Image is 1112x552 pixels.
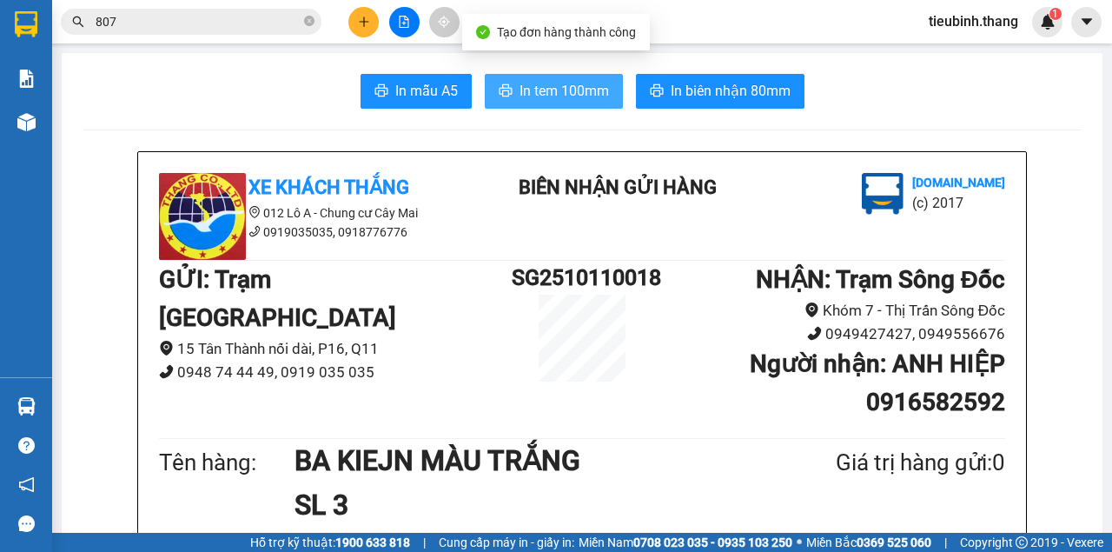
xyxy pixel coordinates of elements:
b: Người nhận : ANH HIỆP 0916582592 [750,349,1005,416]
span: close-circle [304,14,314,30]
span: Hỗ trợ kỹ thuật: [250,533,410,552]
b: [DOMAIN_NAME] [912,176,1005,190]
span: plus [358,16,370,28]
li: 012 Lô A - Chung cư Cây Mai [159,203,472,223]
li: 0948 74 44 49, 0919 035 035 [159,361,512,384]
span: close-circle [304,16,314,26]
li: 0949427427, 0949556676 [652,323,1005,346]
div: Tên hàng: [159,445,295,481]
span: copyright [1016,536,1028,549]
span: Cung cấp máy in - giấy in: [439,533,574,552]
button: caret-down [1071,7,1102,37]
button: printerIn mẫu A5 [361,74,472,109]
span: Miền Nam [579,533,792,552]
span: In mẫu A5 [395,80,458,102]
li: Khóm 7 - Thị Trấn Sông Đốc [652,299,1005,323]
span: phone [248,225,261,237]
span: caret-down [1079,14,1095,30]
h1: SL 3 [295,483,751,527]
button: printerIn tem 100mm [485,74,623,109]
img: logo.jpg [159,173,246,260]
span: file-add [398,16,410,28]
button: aim [429,7,460,37]
sup: 1 [1049,8,1062,20]
span: 1 [1052,8,1058,20]
input: Tìm tên, số ĐT hoặc mã đơn [96,12,301,31]
li: (c) 2017 [912,192,1005,214]
b: GỬI : Trạm [GEOGRAPHIC_DATA] [159,265,396,332]
span: printer [499,83,513,100]
span: aim [438,16,450,28]
strong: 0369 525 060 [857,535,931,549]
span: environment [804,303,819,317]
span: environment [248,206,261,218]
span: tieubinh.thang [915,10,1032,32]
img: icon-new-feature [1040,14,1056,30]
img: warehouse-icon [17,397,36,416]
b: NHẬN : Trạm Sông Đốc [756,265,1005,294]
img: logo.jpg [862,173,903,215]
button: printerIn biên nhận 80mm [636,74,804,109]
strong: 0708 023 035 - 0935 103 250 [633,535,792,549]
b: BIÊN NHẬN GỬI HÀNG [519,176,717,198]
li: 0919035035, 0918776776 [159,223,472,242]
span: In biên nhận 80mm [671,80,791,102]
span: notification [18,476,35,493]
span: environment [159,341,174,356]
strong: 1900 633 818 [335,535,410,549]
b: Xe Khách THẮNG [248,176,409,198]
span: Miền Bắc [806,533,931,552]
h1: BA KIEJN MÀU TRẮNG [295,439,751,482]
h1: SG2510110018 [512,261,652,295]
img: solution-icon [17,70,36,88]
img: warehouse-icon [17,113,36,131]
span: ⚪️ [797,539,802,546]
span: phone [159,364,174,379]
span: In tem 100mm [520,80,609,102]
div: Giá trị hàng gửi: 0 [751,445,1005,481]
span: question-circle [18,437,35,454]
span: | [944,533,947,552]
span: printer [650,83,664,100]
img: logo-vxr [15,11,37,37]
button: plus [348,7,379,37]
li: 15 Tân Thành nối dài, P16, Q11 [159,337,512,361]
span: | [423,533,426,552]
span: Tạo đơn hàng thành công [497,25,636,39]
span: message [18,515,35,532]
span: phone [807,326,822,341]
span: printer [374,83,388,100]
button: file-add [389,7,420,37]
span: search [72,16,84,28]
span: check-circle [476,25,490,39]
